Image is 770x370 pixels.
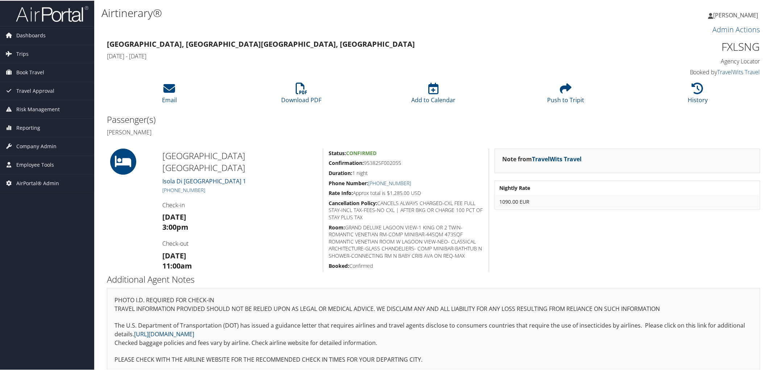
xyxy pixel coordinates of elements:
[16,5,88,22] img: airportal-logo.png
[162,239,317,247] h4: Check-out
[281,86,321,103] a: Download PDF
[329,223,483,259] h5: GRAND DELUXE LAGOON VIEW-1 KING OR 2 TWIN- ROMANTIC VENETIAN RM-COMP MINIBAR-44SQM 473SQF ROMANTI...
[16,137,57,155] span: Company Admin
[162,149,317,173] h2: [GEOGRAPHIC_DATA] [GEOGRAPHIC_DATA]
[329,189,483,196] h5: Approx total is $1,285.00 USD
[717,67,760,75] a: TravelWits Travel
[115,354,753,364] p: PLEASE CHECK WITH THE AIRLINE WEBSITE FOR THE RECOMMENDED CHECK IN TIMES FOR YOUR DEPARTING CITY.
[16,81,54,99] span: Travel Approval
[107,38,415,48] strong: [GEOGRAPHIC_DATA], [GEOGRAPHIC_DATA] [GEOGRAPHIC_DATA], [GEOGRAPHIC_DATA]
[16,118,40,136] span: Reporting
[162,176,246,184] a: Isola Di [GEOGRAPHIC_DATA] 1
[16,100,60,118] span: Risk Management
[346,149,376,156] span: Confirmed
[329,149,346,156] strong: Status:
[101,5,544,20] h1: Airtinerary®
[368,179,411,186] a: [PHONE_NUMBER]
[162,86,177,103] a: Email
[107,113,428,125] h2: Passenger(s)
[329,223,345,230] strong: Room:
[329,159,483,166] h5: 95382SF002055
[329,169,352,176] strong: Duration:
[162,260,192,270] strong: 11:00am
[329,199,483,220] h5: CANCELS ALWAYS CHARGED-CXL FEE FULL STAY-INCL TAX-FEES-NO CXL | AFTER BKG OR CHARGE 100 PCT OF ST...
[134,329,194,337] a: [URL][DOMAIN_NAME]
[162,250,186,260] strong: [DATE]
[16,63,44,81] span: Book Travel
[502,154,582,162] strong: Note from
[708,4,766,25] a: [PERSON_NAME]
[688,86,708,103] a: History
[16,155,54,173] span: Employee Tools
[605,57,760,65] h4: Agency Locator
[115,338,753,347] p: Checked baggage policies and fees vary by airline. Check airline website for detailed information.
[605,67,760,75] h4: Booked by
[532,154,582,162] a: TravelWits Travel
[16,26,46,44] span: Dashboards
[329,159,364,166] strong: Confirmation:
[115,304,753,313] p: TRAVEL INFORMATION PROVIDED SHOULD NOT BE RELIED UPON AS LEGAL OR MEDICAL ADVICE. WE DISCLAIM ANY...
[605,38,760,54] h1: FXLSNG
[329,189,353,196] strong: Rate Info:
[329,262,483,269] h5: Confirmed
[16,44,29,62] span: Trips
[547,86,584,103] a: Push to Tripit
[496,181,759,194] th: Nightly Rate
[162,200,317,208] h4: Check-in
[107,51,594,59] h4: [DATE] - [DATE]
[329,262,349,269] strong: Booked:
[411,86,455,103] a: Add to Calendar
[329,199,377,206] strong: Cancellation Policy:
[162,221,188,231] strong: 3:00pm
[713,24,760,34] a: Admin Actions
[713,11,758,18] span: [PERSON_NAME]
[162,211,186,221] strong: [DATE]
[107,273,760,285] h2: Additional Agent Notes
[329,169,483,176] h5: 1 night
[329,179,368,186] strong: Phone Number:
[16,174,59,192] span: AirPortal® Admin
[162,186,205,193] a: [PHONE_NUMBER]
[496,195,759,208] td: 1090.00 EUR
[107,128,428,136] h4: [PERSON_NAME]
